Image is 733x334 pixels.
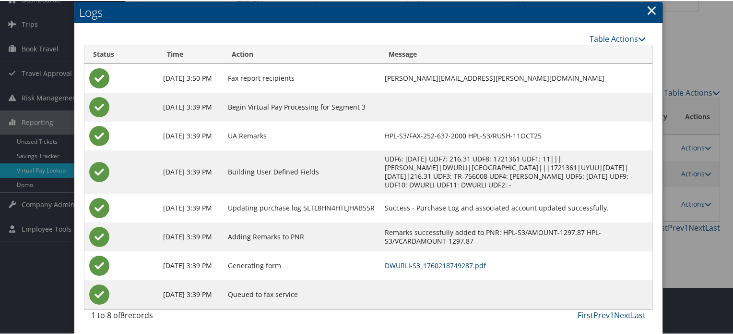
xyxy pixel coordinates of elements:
td: Remarks successfully added to PNR: HPL-S3/AMOUNT-1297.87 HPL-S3/VCARDAMOUNT-1297.87 [380,222,652,250]
td: Adding Remarks to PNR [223,222,380,250]
a: Table Actions [590,33,646,43]
a: First [578,309,593,320]
td: Success - Purchase Log and associated account updated successfully. [380,193,652,222]
td: [DATE] 3:39 PM [158,279,223,308]
div: 1 to 8 of records [91,309,219,325]
td: Begin Virtual Pay Processing for Segment 3 [223,92,380,121]
td: UDF6: [DATE] UDF7: 216.31 UDF8: 1721361 UDF1: 11|||[PERSON_NAME]|DWURLI|[GEOGRAPHIC_DATA]|||17213... [380,149,652,193]
span: 8 [120,309,125,320]
td: [PERSON_NAME][EMAIL_ADDRESS][PERSON_NAME][DOMAIN_NAME] [380,63,652,92]
th: Time: activate to sort column ascending [158,44,223,63]
td: [DATE] 3:50 PM [158,63,223,92]
td: [DATE] 3:39 PM [158,222,223,250]
th: Message: activate to sort column ascending [380,44,652,63]
td: Generating form [223,250,380,279]
td: [DATE] 3:39 PM [158,250,223,279]
td: [DATE] 3:39 PM [158,149,223,193]
td: UA Remarks [223,121,380,149]
td: Building User Defined Fields [223,149,380,193]
a: Prev [593,309,610,320]
td: Fax report recipients [223,63,380,92]
td: HPL-S3/FAX-252-637-2000 HPL-S3/RUSH-11OCT25 [380,121,652,149]
h2: Logs [74,1,663,22]
a: 1 [610,309,614,320]
a: Next [614,309,631,320]
a: Last [631,309,646,320]
td: Updating purchase log 5LTL8HN4HTLJHAB55R [223,193,380,222]
td: [DATE] 3:39 PM [158,193,223,222]
th: Status: activate to sort column ascending [84,44,159,63]
a: DWURLI-S3_1760218749287.pdf [385,260,486,269]
th: Action: activate to sort column ascending [223,44,380,63]
td: [DATE] 3:39 PM [158,92,223,121]
td: Queued to fax service [223,279,380,308]
td: [DATE] 3:39 PM [158,121,223,149]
